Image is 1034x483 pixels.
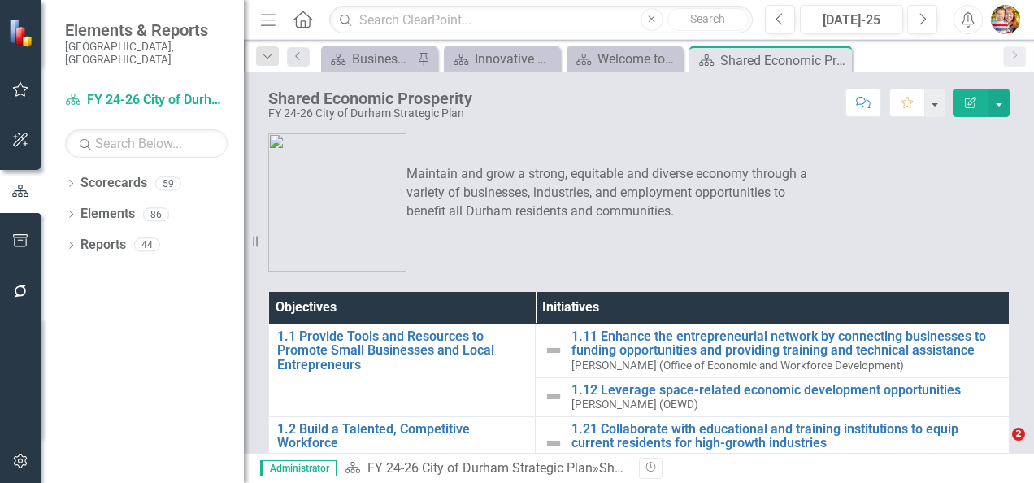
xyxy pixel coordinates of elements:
[65,91,228,110] a: FY 24-26 City of Durham Strategic Plan
[277,329,527,372] a: 1.1 Provide Tools and Resources to Promote Small Businesses and Local Entrepreneurs
[269,324,536,416] td: Double-Click to Edit Right Click for Context Menu
[544,387,563,407] img: Not Defined
[143,207,169,221] div: 86
[571,452,657,464] small: [PERSON_NAME]
[536,324,1010,377] td: Double-Click to Edit Right Click for Context Menu
[80,205,135,224] a: Elements
[979,428,1018,467] iframe: Intercom live chat
[667,8,749,31] button: Search
[134,238,160,252] div: 44
[571,383,1001,398] a: 1.12 Leverage space-related economic development opportunities
[65,20,228,40] span: Elements & Reports
[690,12,725,25] span: Search
[571,329,1001,358] a: 1.11 Enhance the entrepreneurial network by connecting businesses to funding opportunities and pr...
[475,49,556,69] div: Innovative & High Performing Organization
[65,40,228,67] small: [GEOGRAPHIC_DATA], [GEOGRAPHIC_DATA]
[720,50,848,71] div: Shared Economic Prosperity
[536,416,1010,470] td: Double-Click to Edit Right Click for Context Menu
[544,433,563,453] img: Not Defined
[80,174,147,193] a: Scorecards
[1012,428,1025,441] span: 2
[268,107,472,120] div: FY 24-26 City of Durham Strategic Plan
[536,377,1010,416] td: Double-Click to Edit Right Click for Context Menu
[80,236,126,255] a: Reports
[800,5,903,34] button: [DATE]-25
[544,341,563,360] img: Not Defined
[345,459,627,478] div: »
[8,19,37,47] img: ClearPoint Strategy
[268,162,819,221] p: Maintain and grow a strong, equitable and diverse economy through a variety of businesses, indust...
[991,5,1020,34] img: Shari Metcalfe
[277,422,527,450] a: 1.2 Build a Talented, Competitive Workforce
[155,176,181,190] div: 59
[599,460,761,476] div: Shared Economic Prosperity
[806,11,897,30] div: [DATE]-25
[268,89,472,107] div: Shared Economic Prosperity
[352,49,413,69] div: Business Plan Status Update
[571,398,698,411] small: [PERSON_NAME] (OEWD)
[448,49,556,69] a: Innovative & High Performing Organization
[325,49,413,69] a: Business Plan Status Update
[65,129,228,158] input: Search Below...
[329,6,753,34] input: Search ClearPoint...
[571,359,904,372] small: [PERSON_NAME] (Office of Economic and Workforce Development)
[571,422,1001,450] a: 1.21 Collaborate with educational and training institutions to equip current residents for high-g...
[571,49,679,69] a: Welcome to the FY [DATE]-[DATE] Strategic Plan Landing Page!
[260,460,337,476] span: Administrator
[367,460,593,476] a: FY 24-26 City of Durham Strategic Plan
[597,49,679,69] div: Welcome to the FY [DATE]-[DATE] Strategic Plan Landing Page!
